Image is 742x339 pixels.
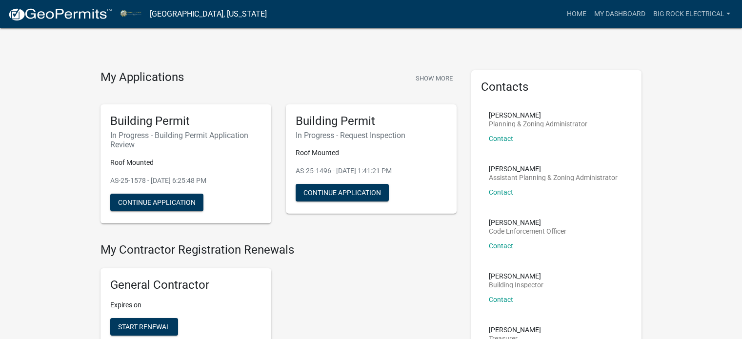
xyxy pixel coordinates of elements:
p: [PERSON_NAME] [489,165,618,172]
p: Building Inspector [489,281,543,288]
p: Roof Mounted [110,158,261,168]
p: Roof Mounted [296,148,447,158]
h6: In Progress - Request Inspection [296,131,447,140]
a: [GEOGRAPHIC_DATA], [US_STATE] [150,6,267,22]
a: Big Rock Electrical [649,5,734,23]
h5: General Contractor [110,278,261,292]
button: Start Renewal [110,318,178,336]
a: Contact [489,242,513,250]
a: Contact [489,188,513,196]
h5: Building Permit [296,114,447,128]
a: Contact [489,296,513,303]
button: Continue Application [110,194,203,211]
p: [PERSON_NAME] [489,219,566,226]
p: Code Enforcement Officer [489,228,566,235]
p: Expires on [110,300,261,310]
h4: My Contractor Registration Renewals [100,243,457,257]
span: Start Renewal [118,323,170,331]
button: Continue Application [296,184,389,201]
p: Assistant Planning & Zoning Administrator [489,174,618,181]
p: AS-25-1578 - [DATE] 6:25:48 PM [110,176,261,186]
p: [PERSON_NAME] [489,273,543,279]
a: Home [563,5,590,23]
h6: In Progress - Building Permit Application Review [110,131,261,149]
img: Miami County, Indiana [120,7,142,20]
p: [PERSON_NAME] [489,112,587,119]
p: AS-25-1496 - [DATE] 1:41:21 PM [296,166,447,176]
a: My Dashboard [590,5,649,23]
button: Show More [412,70,457,86]
p: Planning & Zoning Administrator [489,120,587,127]
h4: My Applications [100,70,184,85]
a: Contact [489,135,513,142]
h5: Contacts [481,80,632,94]
p: [PERSON_NAME] [489,326,541,333]
h5: Building Permit [110,114,261,128]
